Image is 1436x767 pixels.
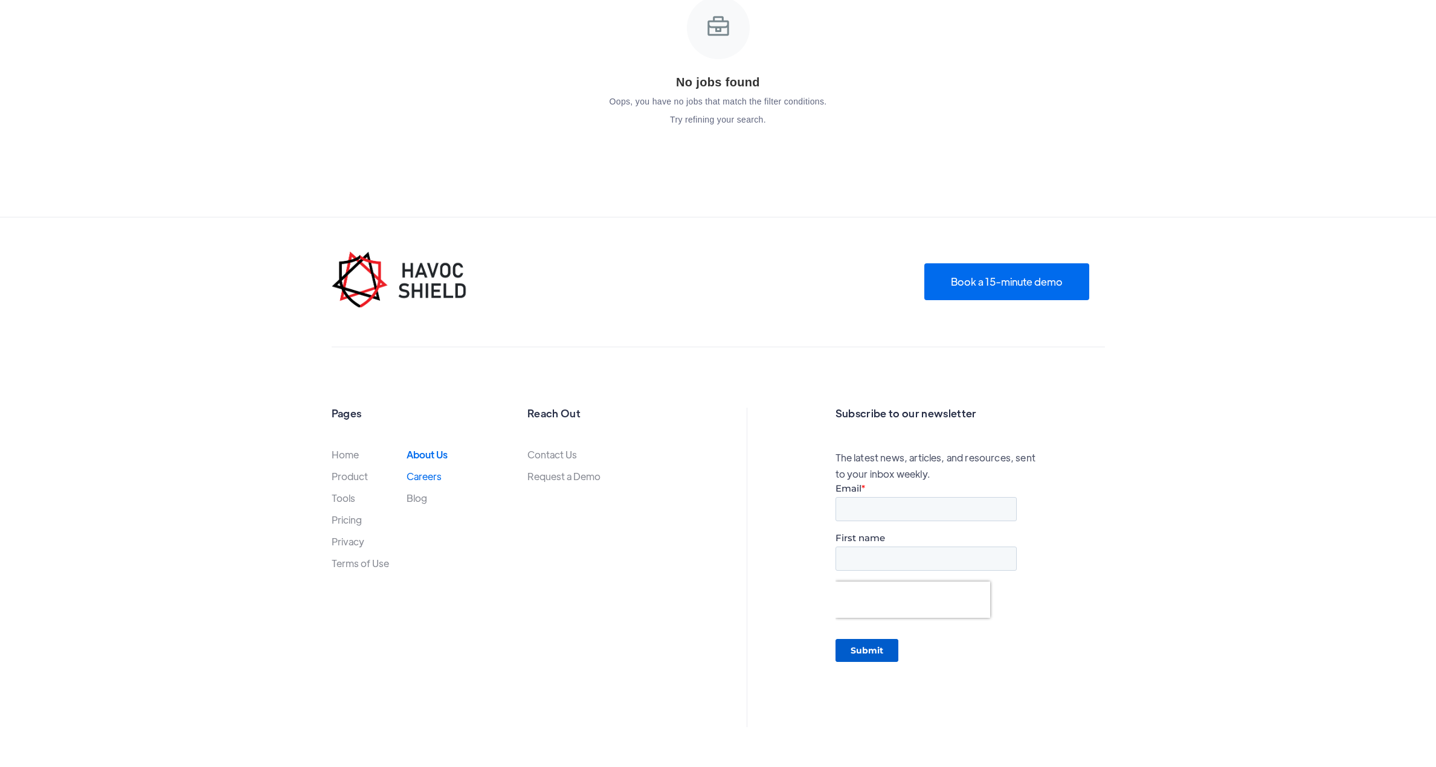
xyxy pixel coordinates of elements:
p: The latest news, articles, and resources, sent to your inbox weekly. [836,449,1047,483]
a: Tools [332,493,355,503]
h2: Pages [332,408,462,419]
a: About Us [407,449,448,460]
a: Pricing [332,515,362,525]
p: Try refining your search. [428,114,1008,126]
iframe: Form 0 [836,483,1017,712]
a: Contact Us [527,449,577,460]
iframe: Chat Widget [1235,637,1436,767]
a: Terms of Use [332,558,389,568]
a: Home [332,449,359,460]
h2: Reach Out [527,408,658,419]
div: No jobs found [428,74,1008,91]
a: Request a Demo [527,471,600,481]
a: Book a 15-minute demo [924,263,1089,300]
a: Careers [407,471,442,481]
h2: Subscribe to our newsletter [836,408,1105,419]
a: Privacy [332,536,364,547]
p: Oops, you have no jobs that match the filter conditions. [428,96,1008,108]
a: Product [332,471,368,481]
a: Blog [407,493,427,503]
